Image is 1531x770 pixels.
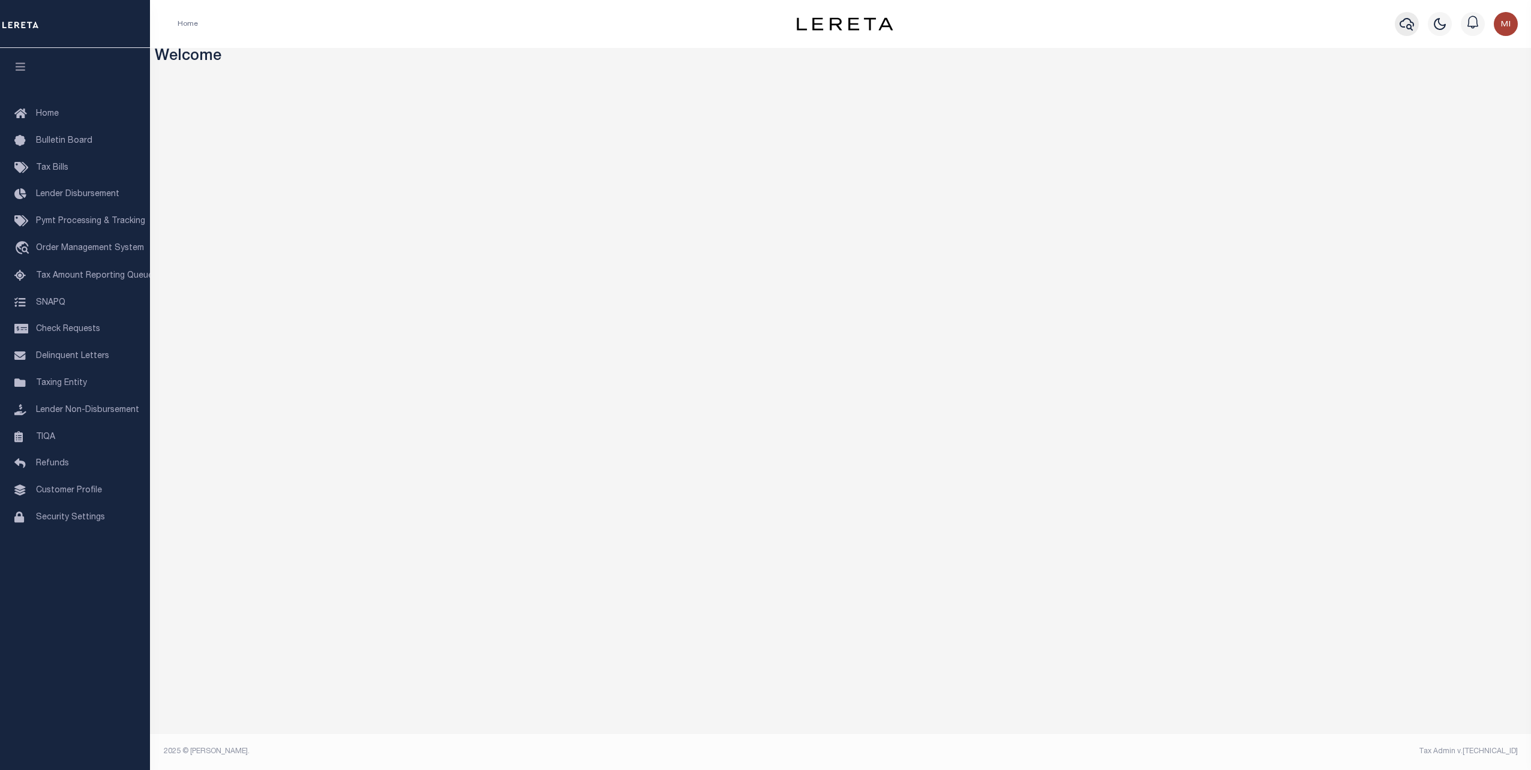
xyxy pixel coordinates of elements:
span: SNAPQ [36,298,65,306]
span: Taxing Entity [36,379,87,387]
h3: Welcome [155,48,1527,67]
li: Home [178,19,198,29]
span: Customer Profile [36,486,102,495]
span: Tax Bills [36,164,68,172]
span: Lender Disbursement [36,190,119,198]
img: svg+xml;base64,PHN2ZyB4bWxucz0iaHR0cDovL3d3dy53My5vcmcvMjAwMC9zdmciIHBvaW50ZXItZXZlbnRzPSJub25lIi... [1494,12,1518,36]
span: Security Settings [36,513,105,522]
span: Lender Non-Disbursement [36,406,139,414]
span: Delinquent Letters [36,352,109,360]
span: Order Management System [36,244,144,252]
div: 2025 © [PERSON_NAME]. [155,746,841,757]
span: Pymt Processing & Tracking [36,217,145,225]
span: TIQA [36,432,55,441]
img: logo-dark.svg [797,17,893,31]
span: Tax Amount Reporting Queue [36,272,153,280]
span: Bulletin Board [36,137,92,145]
span: Refunds [36,459,69,468]
div: Tax Admin v.[TECHNICAL_ID] [849,746,1518,757]
span: Check Requests [36,325,100,333]
span: Home [36,110,59,118]
i: travel_explore [14,241,34,257]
